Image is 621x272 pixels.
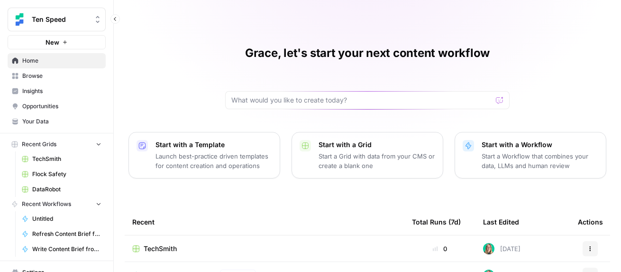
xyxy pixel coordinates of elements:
a: Home [8,53,106,68]
span: DataRobot [32,185,101,194]
button: Start with a TemplateLaunch best-practice driven templates for content creation and operations [128,132,280,178]
a: Your Data [8,114,106,129]
span: Flock Safety [32,170,101,178]
button: Start with a GridStart a Grid with data from your CMS or create a blank one [292,132,443,178]
span: Home [22,56,101,65]
a: Browse [8,68,106,84]
img: clj2pqnt5d80yvglzqbzt3r6x08a [483,243,494,254]
p: Start with a Workflow [482,140,598,150]
a: Refresh Content Brief from Keyword [DEV] [18,226,106,242]
span: TechSmith [144,244,177,253]
span: TechSmith [32,155,101,163]
span: Recent Workflows [22,200,71,208]
p: Start a Workflow that combines your data, LLMs and human review [482,151,598,170]
a: TechSmith [18,151,106,167]
span: Insights [22,87,101,95]
span: Ten Speed [32,15,89,24]
p: Start a Grid with data from your CMS or create a blank one [319,151,435,170]
button: Recent Grids [8,137,106,151]
div: Actions [578,209,603,235]
span: Your Data [22,117,101,126]
a: DataRobot [18,182,106,197]
h1: Grace, let's start your next content workflow [245,46,490,61]
span: Recent Grids [22,140,56,149]
span: Refresh Content Brief from Keyword [DEV] [32,230,101,238]
div: Total Runs (7d) [412,209,461,235]
p: Start with a Template [155,140,272,150]
a: Opportunities [8,99,106,114]
button: Workspace: Ten Speed [8,8,106,31]
button: Recent Workflows [8,197,106,211]
span: Write Content Brief from Keyword [DEV] [32,245,101,253]
span: Browse [22,72,101,80]
p: Launch best-practice driven templates for content creation and operations [155,151,272,170]
div: Last Edited [483,209,519,235]
span: Untitled [32,215,101,223]
div: 0 [412,244,468,253]
div: [DATE] [483,243,521,254]
button: New [8,35,106,49]
a: Write Content Brief from Keyword [DEV] [18,242,106,257]
p: Start with a Grid [319,140,435,150]
a: TechSmith [132,244,397,253]
a: Insights [8,84,106,99]
button: Start with a WorkflowStart a Workflow that combines your data, LLMs and human review [455,132,606,178]
div: Recent [132,209,397,235]
a: Flock Safety [18,167,106,182]
span: New [46,38,59,47]
span: Opportunities [22,102,101,111]
a: Untitled [18,211,106,226]
input: What would you like to create today? [231,95,492,105]
img: Ten Speed Logo [11,11,28,28]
